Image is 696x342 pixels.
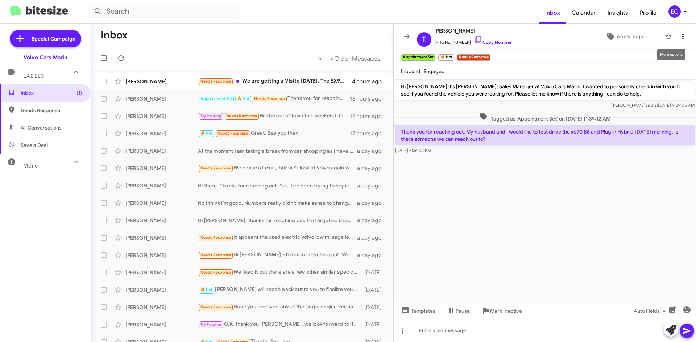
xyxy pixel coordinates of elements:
[349,78,388,85] div: 14 hours ago
[23,162,38,169] span: More
[395,80,695,100] p: Hi [PERSON_NAME] it's [PERSON_NAME], Sales Manager at Volvo Cars Marin. I wanted to personally ch...
[434,35,512,46] span: [PHONE_NUMBER]
[200,166,231,170] span: Needs Response
[125,269,198,276] div: [PERSON_NAME]
[198,112,350,120] div: Will be out of town this weekend. I'll talk to [PERSON_NAME] about what she wants to do next.
[237,96,249,101] span: 🔥 Hot
[198,129,350,138] div: Great. See you then.
[226,114,257,118] span: Needs Response
[441,304,476,317] button: Pause
[10,30,81,47] a: Special Campaign
[21,124,62,131] span: All Conversations
[32,35,75,42] span: Special Campaign
[200,253,231,257] span: Needs Response
[198,182,357,189] div: Hi there. Thanks for reaching out. Yes, I've been trying to inquire about the monthly cost of a X...
[125,130,198,137] div: [PERSON_NAME]
[21,142,48,149] span: Save a Deal
[395,148,431,153] span: [DATE] 6:26:07 PM
[399,304,435,317] span: Templates
[662,5,688,18] button: EC
[88,3,240,20] input: Search
[21,89,82,97] span: Inbox
[198,147,357,155] div: At the moment I am taking a break from car shopping as I have Covid. Thank you for checking in
[318,54,322,63] span: «
[438,54,454,61] small: 🔥 Hot
[200,235,231,240] span: Needs Response
[434,26,512,35] span: [PERSON_NAME]
[125,286,198,294] div: [PERSON_NAME]
[21,107,82,114] span: Needs Response
[357,199,388,207] div: a day ago
[200,305,231,309] span: Needs Response
[198,77,349,85] div: We are getting a Vistiq [DATE]. The EX90 was not lease competitive for the same MSRP value vehicle.
[125,78,198,85] div: [PERSON_NAME]
[125,113,198,120] div: [PERSON_NAME]
[357,252,388,259] div: a day ago
[456,304,470,317] span: Pause
[125,304,198,311] div: [PERSON_NAME]
[125,182,198,189] div: [PERSON_NAME]
[645,102,658,108] span: said at
[350,130,388,137] div: 17 hours ago
[326,51,385,66] button: Next
[602,3,634,24] a: Insights
[350,95,388,102] div: 16 hours ago
[334,55,380,63] span: Older Messages
[198,303,361,311] div: Have you received any of the single engine versions of the EX 30 yet?
[314,51,326,66] button: Previous
[395,125,695,145] p: Thank you for reaching out. My husband and I would like to test drive the xc90 B6 and Plug in Hyb...
[539,3,566,24] span: Inbox
[628,304,674,317] button: Auto Fields
[587,30,661,43] button: Apply Tags
[634,3,662,24] a: Profile
[198,217,357,224] div: Hi [PERSON_NAME], thanks for reaching out. I'm targeting used at the $25k level or below and will...
[198,164,357,172] div: We chose a Lexus, but we'll look at Volvo again when it is time to replace [DATE]
[357,234,388,241] div: a day ago
[423,68,445,75] span: Engaged
[350,113,388,120] div: 17 hours ago
[612,102,695,108] span: [PERSON_NAME] [DATE] 9:39:05 AM
[200,114,221,118] span: Try Pausing
[361,321,388,328] div: [DATE]
[23,73,44,79] span: Labels
[490,304,522,317] span: Mark Inactive
[200,322,221,327] span: Try Pausing
[198,268,361,276] div: We liked it but there are a few other similar spec cars out there in the area that we're also che...
[198,233,357,242] div: It appears the used electric Volvo low mileage lease return in the mid $30k’s was sold/ is no lon...
[198,94,350,103] div: Thank you for reaching out. My husband and I would like to test drive the xc90 B6 and Plug in Hyb...
[401,54,435,61] small: Appointment Set
[401,68,420,75] span: Inbound
[125,252,198,259] div: [PERSON_NAME]
[125,234,198,241] div: [PERSON_NAME]
[198,286,361,294] div: [PERSON_NAME] will reach back out to you to finalize your deal.
[361,286,388,294] div: [DATE]
[200,79,231,84] span: Needs Response
[330,54,334,63] span: »
[634,304,668,317] span: Auto Fields
[200,96,232,101] span: Appointment Set
[76,89,82,97] span: (1)
[125,199,198,207] div: [PERSON_NAME]
[566,3,602,24] a: Calendar
[125,321,198,328] div: [PERSON_NAME]
[198,320,361,329] div: O.K. thank you [PERSON_NAME], we look forward to it.
[200,287,213,292] span: 🔥 Hot
[125,165,198,172] div: [PERSON_NAME]
[361,304,388,311] div: [DATE]
[617,30,643,43] span: Apply Tags
[125,95,198,102] div: [PERSON_NAME]
[457,54,490,61] small: Needs Response
[217,131,248,136] span: Needs Response
[422,34,426,45] span: T
[200,131,213,136] span: 🔥 Hot
[200,270,231,275] span: Needs Response
[361,269,388,276] div: [DATE]
[357,182,388,189] div: a day ago
[474,39,512,45] a: Copy Number
[314,51,385,66] nav: Page navigation example
[357,147,388,155] div: a day ago
[476,304,528,317] button: Mark Inactive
